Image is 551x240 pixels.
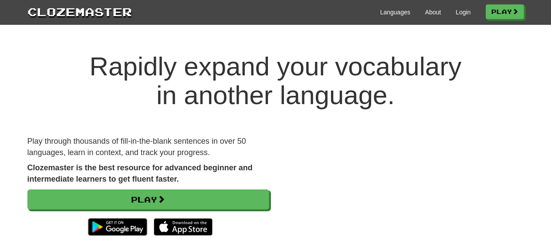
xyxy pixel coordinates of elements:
a: Languages [380,8,410,17]
a: Clozemaster [27,3,132,20]
a: Play [27,189,269,210]
a: About [425,8,441,17]
strong: Clozemaster is the best resource for advanced beginner and intermediate learners to get fluent fa... [27,163,253,183]
img: Download_on_the_App_Store_Badge_US-UK_135x40-25178aeef6eb6b83b96f5f2d004eda3bffbb37122de64afbaef7... [154,218,213,236]
img: Get it on Google Play [84,214,151,240]
a: Play [486,4,524,19]
a: Login [456,8,470,17]
p: Play through thousands of fill-in-the-blank sentences in over 50 languages, learn in context, and... [27,136,269,158]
